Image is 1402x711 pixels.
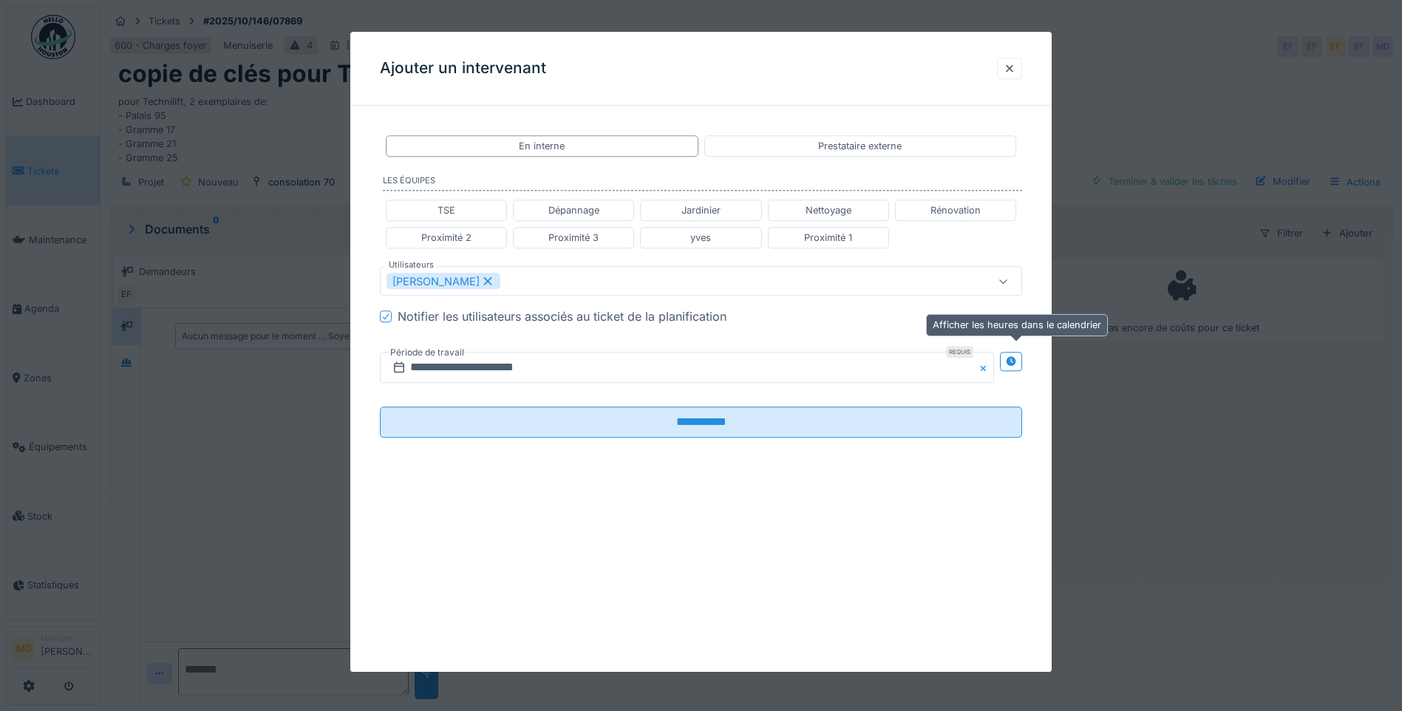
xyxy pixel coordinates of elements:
[818,139,902,153] div: Prestataire externe
[438,203,455,217] div: TSE
[548,203,599,217] div: Dépannage
[926,314,1108,336] div: Afficher les heures dans le calendrier
[387,273,500,290] div: [PERSON_NAME]
[681,203,721,217] div: Jardinier
[383,174,1022,191] label: Les équipes
[380,59,546,78] h3: Ajouter un intervenant
[946,347,973,358] div: Requis
[978,353,994,384] button: Close
[421,231,472,245] div: Proximité 2
[930,203,981,217] div: Rénovation
[398,308,726,326] div: Notifier les utilisateurs associés au ticket de la planification
[804,231,852,245] div: Proximité 1
[690,231,711,245] div: yves
[548,231,599,245] div: Proximité 3
[519,139,565,153] div: En interne
[389,345,466,361] label: Période de travail
[806,203,851,217] div: Nettoyage
[386,259,437,272] label: Utilisateurs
